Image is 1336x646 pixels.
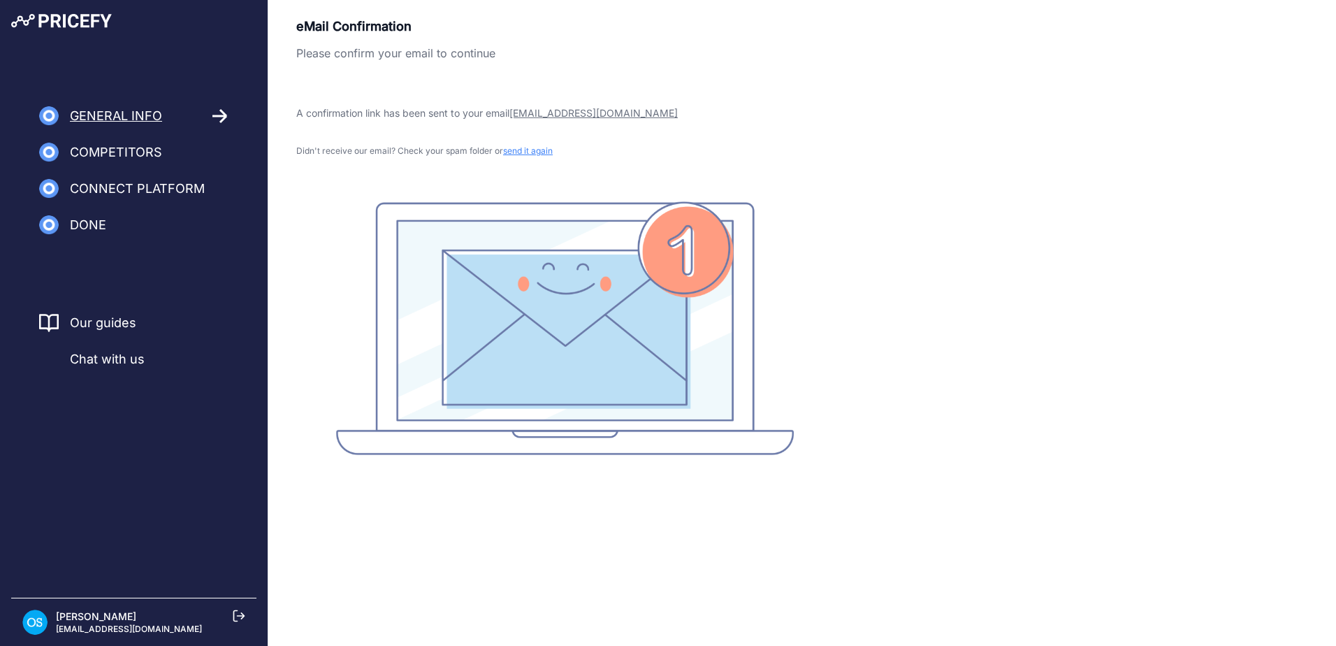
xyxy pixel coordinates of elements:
[11,14,112,28] img: Pricefy Logo
[296,106,833,120] p: A confirmation link has been sent to your email
[296,45,833,62] p: Please confirm your email to continue
[70,179,205,199] span: Connect Platform
[70,215,106,235] span: Done
[503,145,553,156] span: send it again
[56,610,202,624] p: [PERSON_NAME]
[509,107,678,119] span: [EMAIL_ADDRESS][DOMAIN_NAME]
[70,143,162,162] span: Competitors
[70,313,136,333] a: Our guides
[39,350,145,369] a: Chat with us
[70,106,162,126] span: General Info
[296,17,833,36] p: eMail Confirmation
[56,624,202,635] p: [EMAIL_ADDRESS][DOMAIN_NAME]
[296,145,833,157] p: Didn't receive our email? Check your spam folder or
[70,350,145,369] span: Chat with us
